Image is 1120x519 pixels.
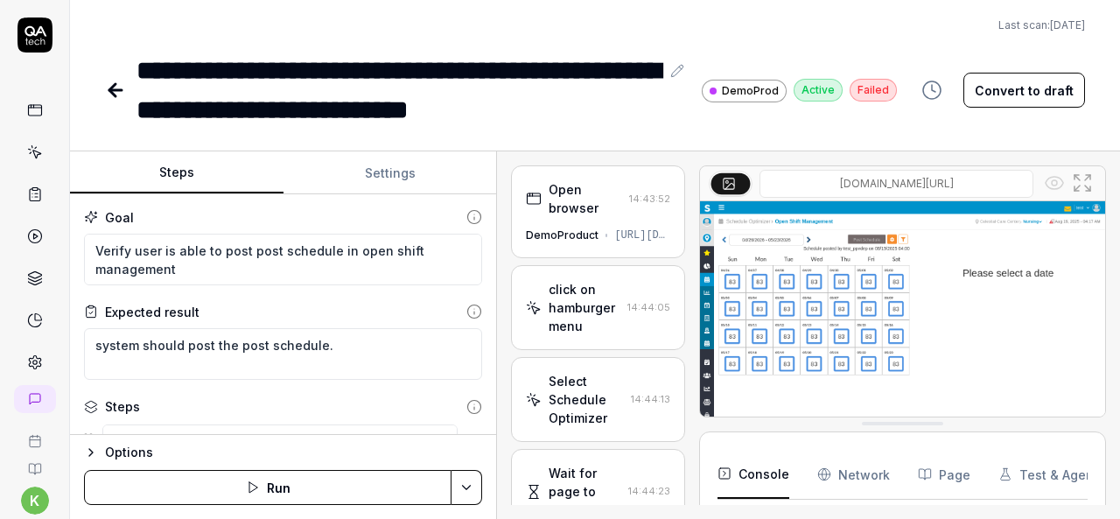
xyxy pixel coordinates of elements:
button: View version history [911,73,953,108]
time: 14:43:52 [629,193,670,205]
div: Options [105,442,482,463]
button: Test & Agent [998,450,1098,499]
button: Steps [70,152,283,194]
button: Show all interative elements [1040,169,1068,197]
a: New conversation [14,385,56,413]
button: Open in full screen [1068,169,1096,197]
div: click on hamburger menu [549,280,620,335]
a: Book a call with us [7,420,62,448]
div: Active [794,79,843,102]
div: Suggestions [84,423,482,459]
div: Goal [105,208,134,227]
span: Last scan: [998,18,1085,33]
div: DemoProduct [526,228,598,243]
div: Open browser [549,180,622,217]
button: Options [84,442,482,463]
time: 14:44:13 [631,393,670,405]
time: [DATE] [1050,18,1085,32]
a: DemoProd [702,79,787,102]
button: Console [717,450,789,499]
a: Documentation [7,448,62,476]
div: Select Schedule Optimizer [549,372,624,427]
button: Page [918,450,970,499]
button: Convert to draft [963,73,1085,108]
time: 14:44:05 [627,301,670,313]
button: Network [817,450,890,499]
button: Run [84,470,451,505]
time: 14:44:23 [628,485,670,497]
div: [URL][DOMAIN_NAME] [614,228,670,243]
div: Wait for page to load [549,464,621,519]
div: Steps [105,397,140,416]
button: Settings [283,152,497,194]
img: Screenshot [700,201,1105,454]
button: Last scan:[DATE] [998,18,1085,33]
span: DemoProd [722,83,779,99]
div: Failed [850,79,897,102]
div: Expected result [105,303,199,321]
button: Remove step [458,424,489,459]
button: k [21,487,49,515]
